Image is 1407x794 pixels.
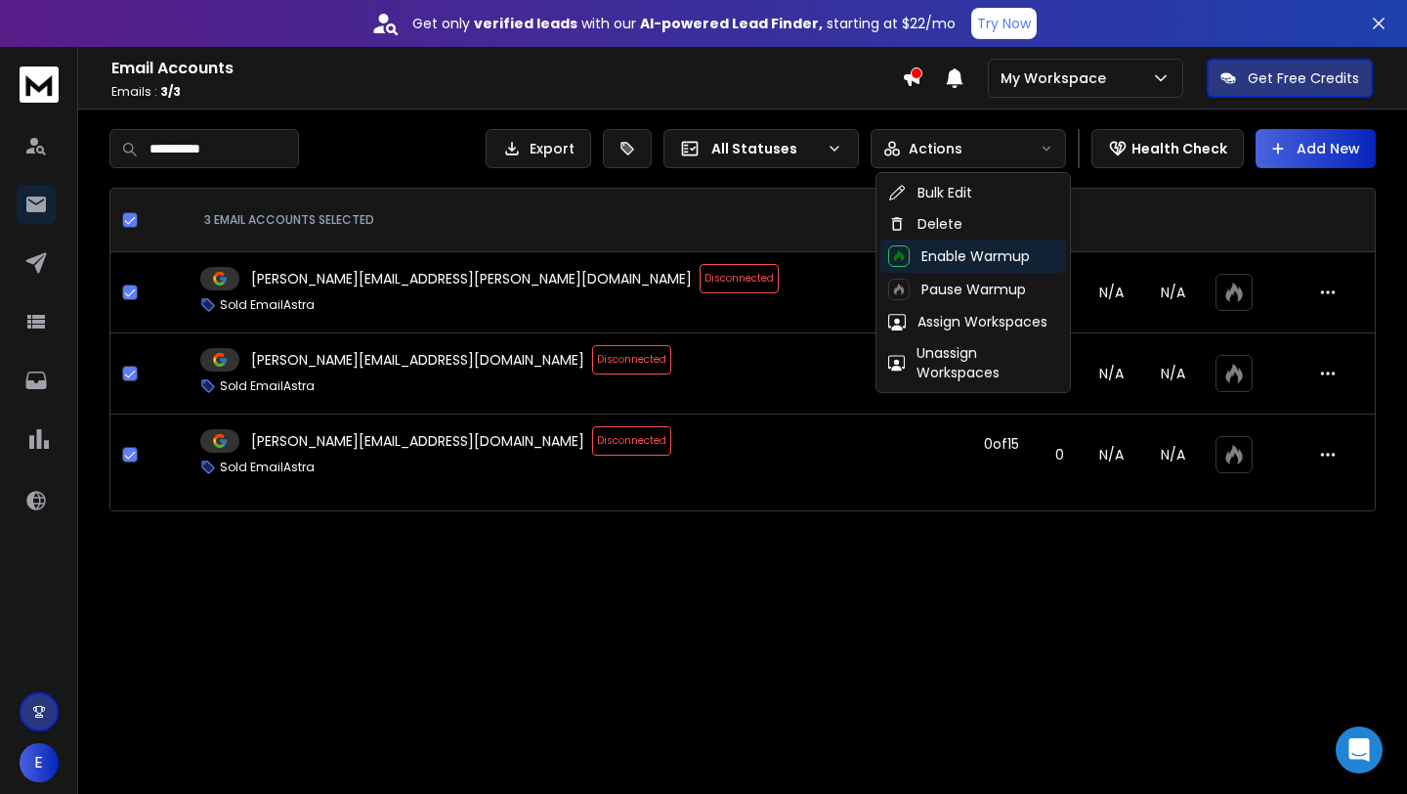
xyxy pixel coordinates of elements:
p: Try Now [977,14,1031,33]
div: Assign Workspaces [888,312,1047,331]
p: Emails : [111,84,902,100]
td: N/A [1081,333,1142,415]
p: N/A [1154,445,1192,464]
p: All Statuses [711,139,819,158]
button: E [20,743,59,782]
p: N/A [1154,283,1192,302]
button: Add New [1256,129,1376,168]
span: Disconnected [700,264,779,293]
div: Enable Warmup [888,245,1030,267]
div: 0 of 15 [984,434,1019,454]
div: Pause Warmup [888,279,1026,300]
p: My Workspace [1001,68,1114,88]
p: Get only with our starting at $22/mo [412,14,956,33]
button: Health Check [1091,129,1244,168]
p: [PERSON_NAME][EMAIL_ADDRESS][DOMAIN_NAME] [251,431,584,451]
p: 0 [1050,445,1068,464]
div: 3 EMAIL ACCOUNTS SELECTED [204,212,948,228]
p: [PERSON_NAME][EMAIL_ADDRESS][PERSON_NAME][DOMAIN_NAME] [251,269,692,288]
p: Sold EmailAstra [220,378,315,394]
div: Bulk Edit [888,183,972,202]
div: Unassign Workspaces [888,343,1058,382]
td: N/A [1081,415,1142,496]
strong: verified leads [474,14,577,33]
div: Delete [888,214,962,234]
p: Sold EmailAstra [220,460,315,475]
button: Try Now [971,8,1037,39]
span: 3 / 3 [160,83,181,100]
td: N/A [1081,252,1142,333]
p: Actions [909,139,962,158]
span: Disconnected [592,345,671,375]
p: Get Free Credits [1248,68,1359,88]
strong: AI-powered Lead Finder, [640,14,823,33]
button: Export [486,129,591,168]
span: Disconnected [592,426,671,456]
p: N/A [1154,364,1192,383]
img: logo [20,66,59,103]
p: Health Check [1131,139,1227,158]
p: Sold EmailAstra [220,297,315,313]
h1: Email Accounts [111,57,902,80]
button: Get Free Credits [1207,59,1373,98]
div: Open Intercom Messenger [1336,727,1383,773]
p: [PERSON_NAME][EMAIL_ADDRESS][DOMAIN_NAME] [251,350,584,370]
